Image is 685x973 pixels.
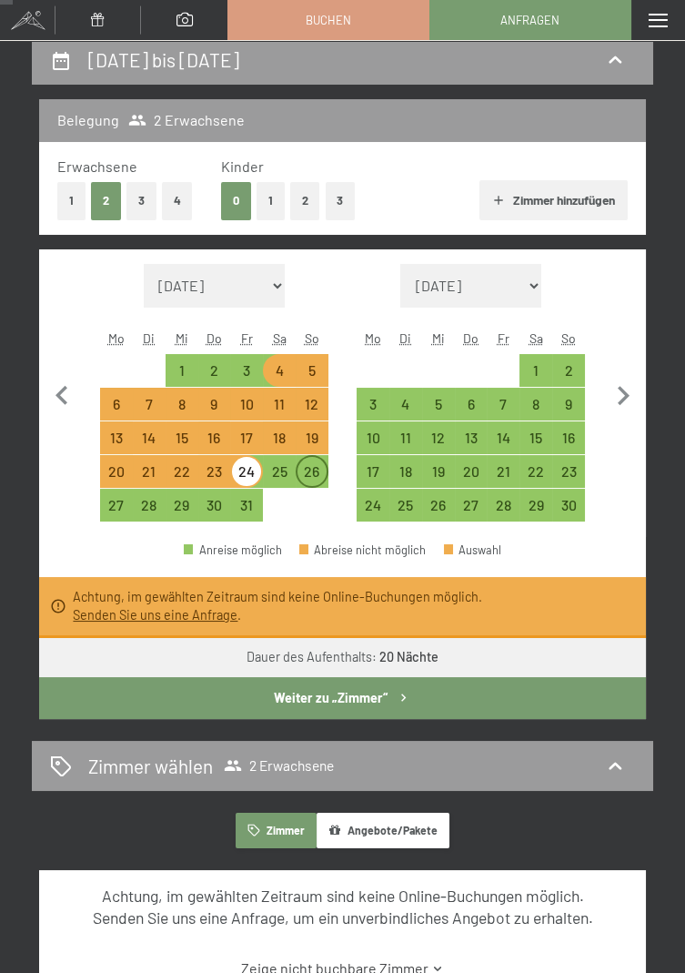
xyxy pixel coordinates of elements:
div: Anreise nicht möglich [133,421,166,454]
div: Tue Oct 21 2025 [133,455,166,488]
div: 17 [232,431,261,460]
div: Anreise möglich [296,388,328,421]
button: Weiter zu „Zimmer“ [39,677,646,719]
div: Anreise möglich [487,455,519,488]
div: 19 [424,464,453,493]
div: Anreise möglich [357,455,389,488]
div: Anreise möglich [100,489,133,522]
div: Anreise möglich [487,489,519,522]
div: 14 [135,431,164,460]
div: Sat Nov 22 2025 [519,455,552,488]
div: Thu Oct 09 2025 [198,388,231,421]
div: Wed Nov 12 2025 [422,421,455,454]
a: Anfragen [430,1,630,39]
div: 28 [135,498,164,527]
button: 2 [91,182,121,219]
abbr: Donnerstag [463,330,478,346]
h2: Zimmer wählen [88,753,213,779]
button: Zimmer hinzufügen [479,180,628,220]
button: 1 [57,182,86,219]
div: Sat Oct 04 2025 [263,354,296,387]
div: Fri Oct 10 2025 [230,388,263,421]
div: Anreise möglich [519,354,552,387]
abbr: Sonntag [561,330,576,346]
div: Abreise nicht möglich [299,544,427,556]
div: Anreise möglich [455,388,488,421]
div: Thu Nov 27 2025 [455,489,488,522]
div: 5 [424,397,453,426]
div: Fri Nov 14 2025 [487,421,519,454]
div: Anreise möglich [552,354,585,387]
div: Anreise nicht möglich [166,421,198,454]
div: Wed Nov 05 2025 [422,388,455,421]
div: Anreise möglich [100,455,133,488]
div: Auswahl [444,544,502,556]
div: Anreise möglich [198,421,231,454]
div: Wed Nov 26 2025 [422,489,455,522]
abbr: Dienstag [399,330,411,346]
div: 4 [265,363,294,392]
div: Anreise möglich [166,354,198,387]
div: 9 [554,397,583,426]
h2: [DATE] bis [DATE] [88,48,239,71]
abbr: Sonntag [305,330,319,346]
div: Fri Nov 28 2025 [487,489,519,522]
div: Anreise möglich [455,421,488,454]
div: Anreise möglich [389,421,422,454]
div: Tue Oct 07 2025 [133,388,166,421]
div: Anreise möglich [422,489,455,522]
button: Vorheriger Monat [43,264,81,522]
div: 29 [521,498,550,527]
div: 25 [391,498,420,527]
div: 22 [521,464,550,493]
div: Wed Oct 01 2025 [166,354,198,387]
div: Anreise möglich [357,421,389,454]
div: 21 [489,464,518,493]
div: 15 [521,431,550,460]
div: Tue Nov 25 2025 [389,489,422,522]
div: Thu Nov 13 2025 [455,421,488,454]
div: 10 [358,431,388,460]
div: Fri Nov 21 2025 [487,455,519,488]
div: Anreise möglich [519,388,552,421]
div: 7 [135,397,164,426]
div: Anreise möglich [552,489,585,522]
div: 26 [297,464,327,493]
div: Sat Nov 29 2025 [519,489,552,522]
button: 1 [257,182,285,219]
div: Mon Nov 10 2025 [357,421,389,454]
div: Anreise nicht möglich [230,421,263,454]
div: Fri Oct 03 2025 [230,354,263,387]
div: Thu Nov 06 2025 [455,388,488,421]
div: Thu Oct 23 2025 [198,455,231,488]
div: 10 [232,397,261,426]
b: 20 Nächte [379,649,438,664]
div: 4 [391,397,420,426]
div: Anreise möglich [133,455,166,488]
div: Anreise möglich [422,421,455,454]
div: Mon Oct 06 2025 [100,388,133,421]
div: Wed Nov 19 2025 [422,455,455,488]
div: Sun Nov 23 2025 [552,455,585,488]
div: 27 [457,498,486,527]
abbr: Montag [108,330,125,346]
abbr: Mittwoch [432,330,445,346]
div: 30 [554,498,583,527]
div: Anreise möglich [552,388,585,421]
div: Anreise möglich [100,388,133,421]
div: Anreise möglich [166,455,198,488]
div: 16 [554,431,583,460]
div: Sun Oct 05 2025 [296,354,328,387]
abbr: Freitag [241,330,253,346]
span: Erwachsene [57,157,137,175]
abbr: Samstag [273,330,287,346]
div: 20 [102,464,131,493]
div: Mon Nov 03 2025 [357,388,389,421]
div: Anreise möglich [263,354,296,387]
div: Achtung, im gewählten Zeitraum sind keine Online-Buchungen möglich. . [73,588,635,624]
div: Thu Oct 16 2025 [198,421,231,454]
div: Anreise möglich [263,455,296,488]
div: Anreise möglich [519,489,552,522]
div: Fri Nov 07 2025 [487,388,519,421]
div: Wed Oct 29 2025 [166,489,198,522]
